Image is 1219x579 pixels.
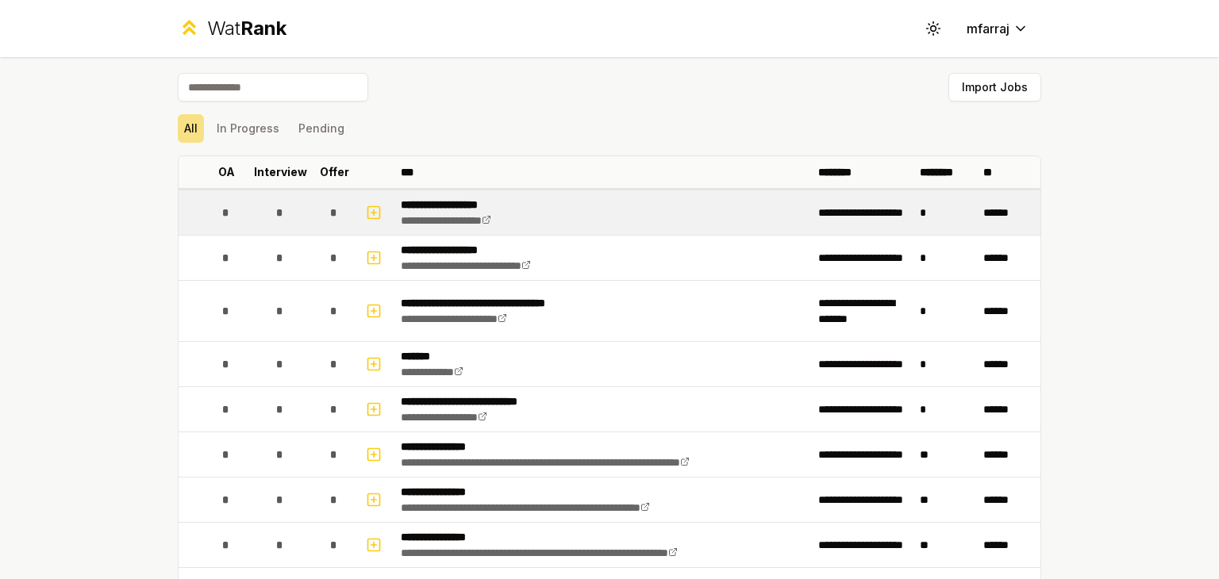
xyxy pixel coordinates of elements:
[967,19,1009,38] span: mfarraj
[292,114,351,143] button: Pending
[178,16,286,41] a: WatRank
[210,114,286,143] button: In Progress
[254,164,307,180] p: Interview
[218,164,235,180] p: OA
[948,73,1041,102] button: Import Jobs
[240,17,286,40] span: Rank
[954,14,1041,43] button: mfarraj
[207,16,286,41] div: Wat
[320,164,349,180] p: Offer
[178,114,204,143] button: All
